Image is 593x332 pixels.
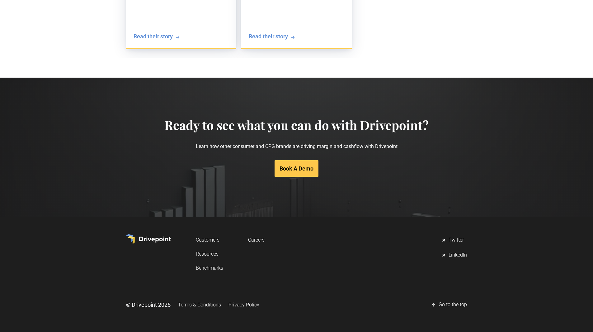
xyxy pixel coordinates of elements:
p: Learn how other consumer and CPG brands are driving margin and cashflow with Drivepoint [164,132,429,160]
a: Customers [196,234,223,246]
a: Book A Demo [275,160,318,177]
a: Resources [196,248,223,260]
a: Benchmarks [196,262,223,274]
a: Twitter [441,234,467,247]
a: Terms & Conditions [178,299,221,310]
a: Privacy Policy [228,299,259,310]
a: LinkedIn [441,249,467,262]
h4: Ready to see what you can do with Drivepoint? [164,118,429,132]
div: Read their story [134,32,173,40]
iframe: Chat Widget [481,252,593,332]
div: © Drivepoint 2025 [126,301,171,309]
a: Careers [248,234,265,246]
div: Twitter [449,237,464,244]
div: Read their story [249,32,288,40]
a: Go to the top [431,299,467,311]
div: LinkedIn [449,252,467,259]
div: Go to the top [439,301,467,309]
